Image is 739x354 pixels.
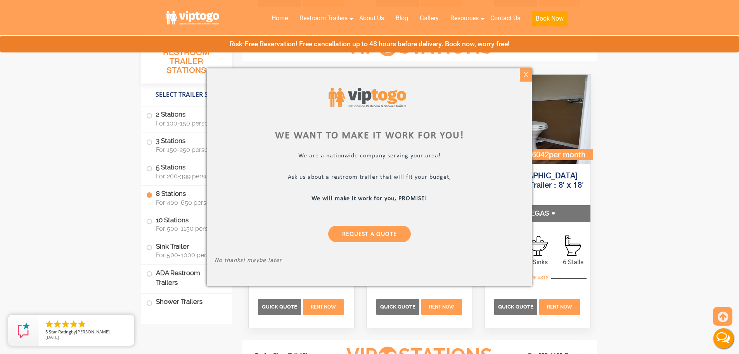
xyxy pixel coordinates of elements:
[708,323,739,354] button: Live Chat
[16,323,31,338] img: Review Rating
[77,319,87,329] li: 
[45,330,128,335] span: by
[328,225,411,242] a: Request a Quote
[45,319,54,329] li: 
[215,173,524,182] p: Ask us about a restroom trailer that will fit your budget,
[45,334,59,340] span: [DATE]
[76,329,110,335] span: [PERSON_NAME]
[215,256,524,265] p: No thanks! maybe later
[69,319,78,329] li: 
[520,68,532,82] div: X
[215,131,524,140] div: We want to make it work for you!
[329,88,406,108] img: viptogo logo
[49,329,71,335] span: Star Rating
[61,319,70,329] li: 
[312,195,427,201] b: We will make it work for you, PROMISE!
[215,152,524,161] p: We are a nationwide company serving your area!
[53,319,62,329] li: 
[45,329,48,335] span: 5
